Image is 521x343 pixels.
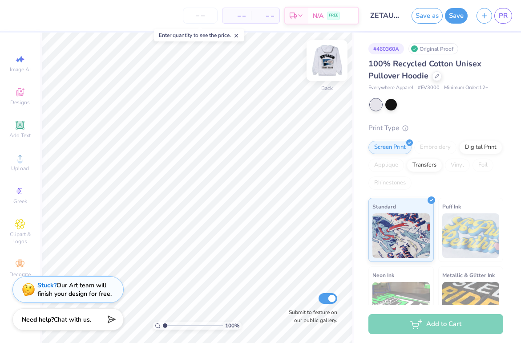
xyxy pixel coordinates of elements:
[445,159,470,172] div: Vinyl
[412,8,443,24] button: Save as
[473,159,493,172] div: Foil
[494,8,512,24] a: PR
[442,270,495,280] span: Metallic & Glitter Ink
[414,141,456,154] div: Embroidery
[368,176,412,190] div: Rhinestones
[407,159,442,172] div: Transfers
[368,58,481,81] span: 100% Recycled Cotton Unisex Pullover Hoodie
[10,99,30,106] span: Designs
[442,202,461,211] span: Puff Ink
[13,198,27,205] span: Greek
[499,11,508,21] span: PR
[442,282,500,327] img: Metallic & Glitter Ink
[256,11,274,20] span: – –
[329,12,338,19] span: FREE
[442,213,500,258] img: Puff Ink
[284,308,337,324] label: Submit to feature on our public gallery.
[154,29,244,41] div: Enter quantity to see the price.
[372,270,394,280] span: Neon Ink
[363,7,407,24] input: Untitled Design
[445,8,468,24] button: Save
[54,315,91,324] span: Chat with us.
[313,11,323,20] span: N/A
[228,11,246,20] span: – –
[9,132,31,139] span: Add Text
[321,84,333,92] div: Back
[22,315,54,324] strong: Need help?
[372,213,430,258] img: Standard
[183,8,218,24] input: – –
[37,281,57,290] strong: Stuck?
[368,159,404,172] div: Applique
[444,84,489,92] span: Minimum Order: 12 +
[418,84,440,92] span: # EV3000
[11,165,29,172] span: Upload
[372,282,430,327] img: Neon Ink
[459,141,502,154] div: Digital Print
[368,141,412,154] div: Screen Print
[9,271,31,278] span: Decorate
[225,322,239,330] span: 100 %
[372,202,396,211] span: Standard
[37,281,112,298] div: Our Art team will finish your design for free.
[368,123,503,133] div: Print Type
[309,43,345,78] img: Back
[368,43,404,54] div: # 460360A
[408,43,458,54] div: Original Proof
[368,84,413,92] span: Everywhere Apparel
[10,66,31,73] span: Image AI
[4,231,36,245] span: Clipart & logos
